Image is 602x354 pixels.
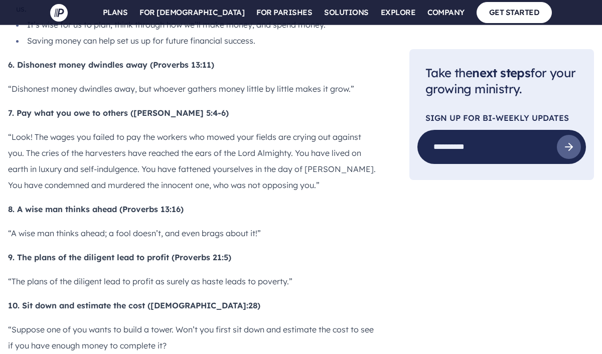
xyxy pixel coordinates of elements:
[8,300,260,310] b: 10. Sit down and estimate the cost ([DEMOGRAPHIC_DATA]:28)
[8,129,377,193] p: “Look! The wages you failed to pay the workers who mowed your fields are crying out against you. ...
[8,225,377,241] p: “A wise man thinks ahead; a fool doesn’t, and even brags about it!”
[425,65,575,97] span: Take the for your growing ministry.
[477,2,552,23] a: GET STARTED
[8,273,377,289] p: “The plans of the diligent lead to profit as surely as haste leads to poverty.”
[8,60,214,70] b: 6. Dishonest money dwindles away (Proverbs 13:11)
[8,252,231,262] b: 9. The plans of the diligent lead to profit (Proverbs 21:5)
[16,33,377,49] li: Saving money can help set us up for future financial success.
[8,321,377,353] p: “Suppose one of you wants to build a tower. Won’t you first sit down and estimate the cost to see...
[472,65,530,80] span: next steps
[8,81,377,97] p: “Dishonest money dwindles away, but whoever gathers money little by little makes it grow.”
[425,114,578,122] p: SIGN UP FOR Bi-Weekly Updates
[8,108,229,118] b: 7. Pay what you owe to others ([PERSON_NAME] 5:4-6)
[8,204,184,214] b: 8. A wise man thinks ahead (Proverbs 13:16)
